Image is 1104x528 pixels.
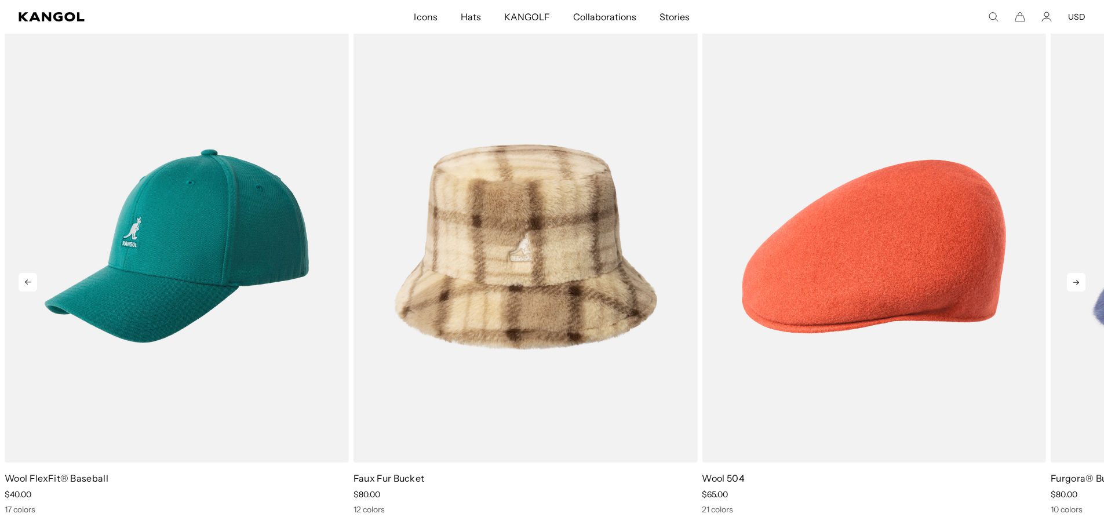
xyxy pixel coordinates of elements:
[354,472,425,484] a: Faux Fur Bucket
[702,472,745,484] a: Wool 504
[988,12,999,22] summary: Search here
[19,12,275,21] a: Kangol
[5,504,349,515] div: 17 colors
[1051,489,1077,500] span: $80.00
[697,31,1046,515] div: 1 of 10
[1068,12,1085,22] button: USD
[702,504,1046,515] div: 21 colors
[1041,12,1052,22] a: Account
[5,489,31,500] span: $40.00
[702,31,1046,463] img: Wool 504
[5,31,349,463] img: Wool FlexFit® Baseball
[5,472,108,484] a: Wool FlexFit® Baseball
[702,489,728,500] span: $65.00
[1015,12,1025,22] button: Cart
[354,504,698,515] div: 12 colors
[354,31,698,463] img: Faux Fur Bucket
[349,31,698,515] div: 10 of 10
[354,489,380,500] span: $80.00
